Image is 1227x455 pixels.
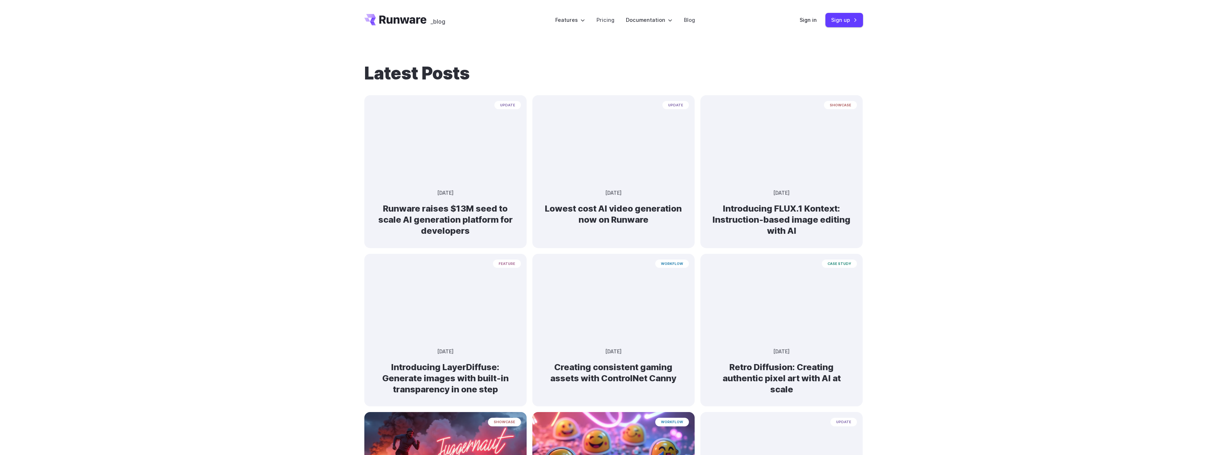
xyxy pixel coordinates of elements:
[532,334,695,396] a: An array of glowing, stylized elemental orbs and flames in various containers and stands, depicte...
[626,16,672,24] label: Documentation
[825,13,863,27] a: Sign up
[364,334,527,407] a: A cloaked figure made entirely of bending light and heat distortion, slightly warping the scene b...
[712,203,851,237] h2: Introducing FLUX.1 Kontext: Instruction-based image editing with AI
[700,175,863,248] a: Surreal rose in a desert landscape, split between day and night with the sun and moon aligned beh...
[532,95,695,181] img: Neon-lit movie clapperboard with the word 'RUNWARE' in a futuristic server room
[364,95,527,181] img: Futuristic city scene with neon lights showing Runware announcement of $13M seed funding in large...
[437,189,454,197] time: [DATE]
[605,348,622,356] time: [DATE]
[605,189,622,197] time: [DATE]
[532,175,695,237] a: Neon-lit movie clapperboard with the word 'RUNWARE' in a futuristic server room update [DATE] Low...
[376,362,515,395] h2: Introducing LayerDiffuse: Generate images with built-in transparency in one step
[376,203,515,237] h2: Runware raises $13M seed to scale AI generation platform for developers
[364,254,527,340] img: A cloaked figure made entirely of bending light and heat distortion, slightly warping the scene b...
[700,334,863,407] a: a red sports car on a futuristic highway with a sunset and city skyline in the background, styled...
[662,101,689,109] span: update
[700,95,863,181] img: Surreal rose in a desert landscape, split between day and night with the sun and moon aligned beh...
[596,16,614,24] a: Pricing
[431,14,445,25] a: _blog
[830,418,857,426] span: update
[431,19,445,24] span: _blog
[655,260,689,268] span: workflow
[544,362,683,384] h2: Creating consistent gaming assets with ControlNet Canny
[494,101,521,109] span: update
[544,203,683,225] h2: Lowest cost AI video generation now on Runware
[684,16,695,24] a: Blog
[532,254,695,340] img: An array of glowing, stylized elemental orbs and flames in various containers and stands, depicte...
[364,63,863,84] h1: Latest Posts
[822,260,857,268] span: case study
[493,260,521,268] span: feature
[364,14,427,25] a: Go to /
[700,254,863,340] img: a red sports car on a futuristic highway with a sunset and city skyline in the background, styled...
[824,101,857,109] span: showcase
[555,16,585,24] label: Features
[437,348,454,356] time: [DATE]
[800,16,817,24] a: Sign in
[364,175,527,248] a: Futuristic city scene with neon lights showing Runware announcement of $13M seed funding in large...
[773,348,790,356] time: [DATE]
[712,362,851,395] h2: Retro Diffusion: Creating authentic pixel art with AI at scale
[488,418,521,426] span: showcase
[773,189,790,197] time: [DATE]
[655,418,689,426] span: workflow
